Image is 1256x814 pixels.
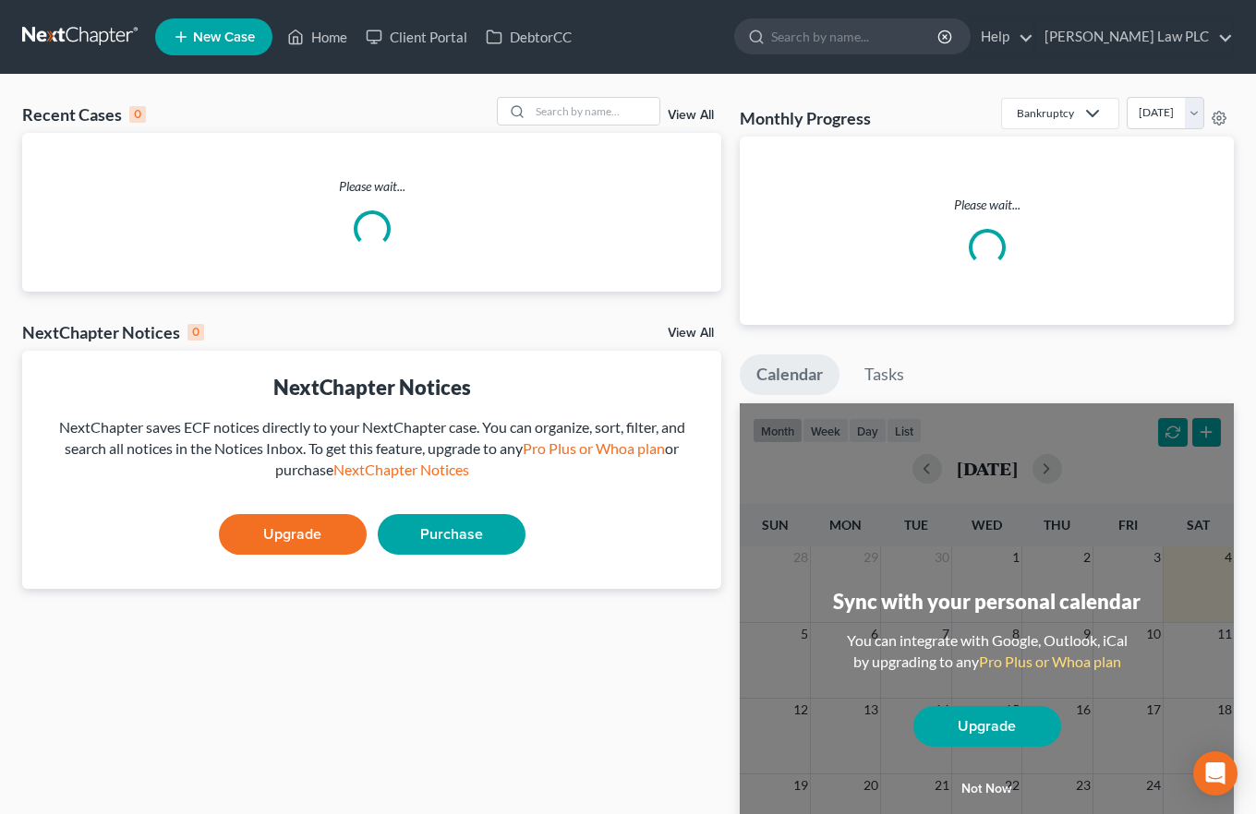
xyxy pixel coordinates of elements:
a: NextChapter Notices [333,461,469,478]
p: Please wait... [22,177,721,196]
div: Sync with your personal calendar [833,587,1141,616]
a: Calendar [740,354,839,395]
div: Recent Cases [22,103,146,126]
button: Not now [913,771,1061,808]
a: Pro Plus or Whoa plan [979,652,1121,670]
div: Bankruptcy [1017,105,1074,121]
a: Client Portal [356,20,477,54]
a: [PERSON_NAME] Law PLC [1035,20,1233,54]
div: Open Intercom Messenger [1193,751,1238,796]
a: DebtorCC [477,20,581,54]
div: NextChapter Notices [22,321,204,343]
input: Search by name... [771,19,940,54]
a: View All [668,109,714,122]
a: Tasks [848,354,921,395]
p: Please wait... [755,196,1219,214]
div: 0 [129,106,146,123]
a: Pro Plus or Whoa plan [523,439,665,457]
a: Home [278,20,356,54]
a: Upgrade [219,514,367,555]
span: New Case [193,30,255,44]
div: You can integrate with Google, Outlook, iCal by upgrading to any [839,630,1135,673]
div: 0 [187,324,204,341]
a: View All [668,327,714,340]
input: Search by name... [530,98,659,125]
a: Help [972,20,1033,54]
div: NextChapter Notices [37,373,706,401]
a: Upgrade [913,706,1061,747]
a: Purchase [378,514,525,555]
h3: Monthly Progress [740,107,871,129]
div: NextChapter saves ECF notices directly to your NextChapter case. You can organize, sort, filter, ... [37,417,706,481]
